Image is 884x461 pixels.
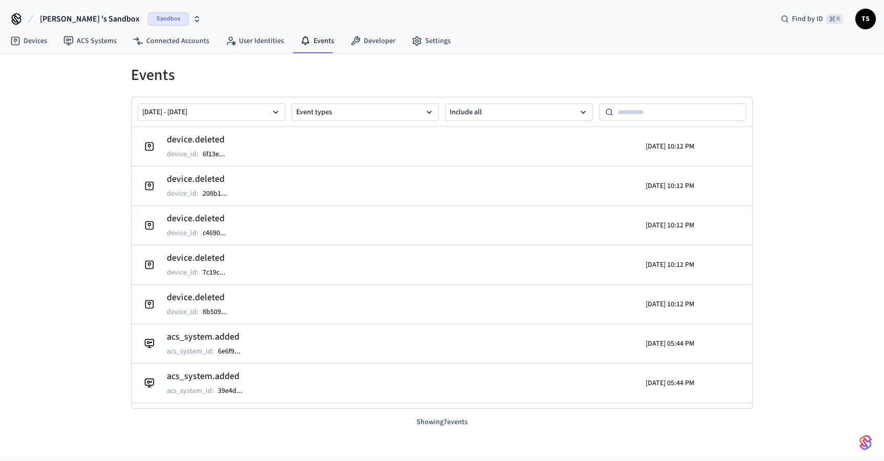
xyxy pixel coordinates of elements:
[131,417,753,428] p: Showing 7 events
[646,260,694,270] p: [DATE] 10:12 PM
[342,32,404,50] a: Developer
[55,32,125,50] a: ACS Systems
[772,10,851,28] div: Find by ID⌘ K
[40,13,140,25] span: [PERSON_NAME] 's Sandbox
[201,148,235,160] button: 6f13e...
[646,141,694,152] p: [DATE] 10:12 PM
[167,346,214,357] p: acs_system_id :
[167,267,198,278] p: device_id :
[646,181,694,191] p: [DATE] 10:12 PM
[167,330,251,344] h2: acs_system.added
[859,434,872,451] img: SeamLogoGradient.69752ec5.svg
[167,212,236,226] h2: device.deleted
[167,290,237,305] h2: device.deleted
[217,32,292,50] a: User Identities
[826,14,843,24] span: ⌘ K
[216,345,251,358] button: 6e6f9...
[131,66,753,85] h1: Events
[445,103,593,121] button: Include all
[646,339,694,349] p: [DATE] 05:44 PM
[167,172,237,186] h2: device.deleted
[855,9,876,29] button: TS
[404,32,459,50] a: Settings
[167,386,214,396] p: acs_system_id :
[792,14,823,24] span: Find by ID
[167,149,198,159] p: device_id :
[201,306,237,318] button: 8b509...
[856,10,875,28] span: TS
[167,228,198,238] p: device_id :
[216,385,253,397] button: 39e4d...
[292,103,439,121] button: Event types
[201,187,237,200] button: 208b1...
[167,133,235,147] h2: device.deleted
[167,307,198,317] p: device_id :
[125,32,217,50] a: Connected Accounts
[2,32,55,50] a: Devices
[646,299,694,309] p: [DATE] 10:12 PM
[167,369,253,384] h2: acs_system.added
[646,378,694,388] p: [DATE] 05:44 PM
[138,103,285,121] button: [DATE] - [DATE]
[201,227,236,239] button: c4690...
[167,251,236,265] h2: device.deleted
[646,220,694,230] p: [DATE] 10:12 PM
[292,32,342,50] a: Events
[148,12,189,26] span: Sandbox
[167,188,198,199] p: device_id :
[201,266,236,279] button: 7c19c...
